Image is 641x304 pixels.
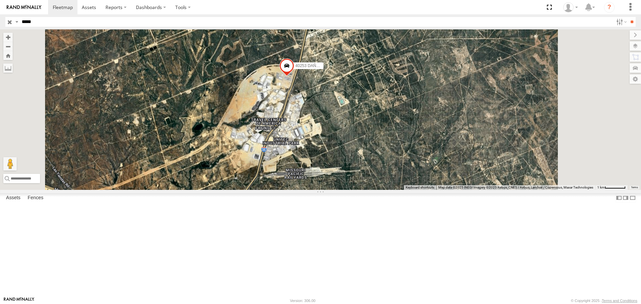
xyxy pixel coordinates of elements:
[4,297,34,304] a: Visit our Website
[24,194,47,203] label: Fences
[616,193,622,203] label: Dock Summary Table to the Left
[438,186,593,189] span: Map data ©2025 INEGI Imagery ©2025 Airbus, CNES / Airbus, Landsat / Copernicus, Maxar Technologies
[602,299,637,303] a: Terms and Conditions
[631,186,638,189] a: Terms (opens in new tab)
[597,186,605,189] span: 1 km
[629,193,636,203] label: Hide Summary Table
[7,5,41,10] img: rand-logo.svg
[630,74,641,84] label: Map Settings
[595,185,628,190] button: Map Scale: 1 km per 59 pixels
[3,51,13,60] button: Zoom Home
[622,193,629,203] label: Dock Summary Table to the Right
[3,42,13,51] button: Zoom out
[3,157,17,171] button: Drag Pegman onto the map to open Street View
[571,299,637,303] div: © Copyright 2025 -
[295,64,325,68] span: 40253 DAÑADO
[406,185,434,190] button: Keyboard shortcuts
[14,17,19,27] label: Search Query
[290,299,315,303] div: Version: 306.00
[604,2,615,13] i: ?
[614,17,628,27] label: Search Filter Options
[3,63,13,73] label: Measure
[3,33,13,42] button: Zoom in
[561,2,580,12] div: Aurora Salinas
[3,194,24,203] label: Assets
